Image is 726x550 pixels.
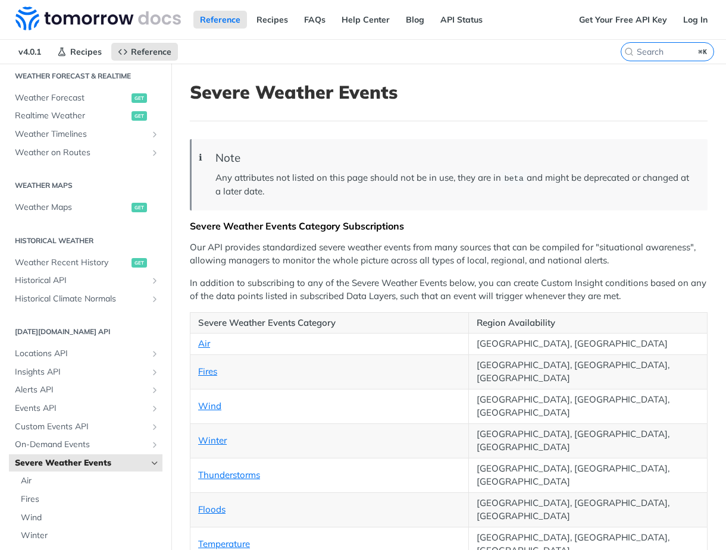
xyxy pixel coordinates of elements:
a: Severe Weather EventsHide subpages for Severe Weather Events [9,454,162,472]
a: Historical Climate NormalsShow subpages for Historical Climate Normals [9,290,162,308]
span: Realtime Weather [15,110,129,122]
a: Realtime Weatherget [9,107,162,125]
div: Severe Weather Events Category Subscriptions [190,220,708,232]
span: On-Demand Events [15,439,147,451]
span: get [132,203,147,212]
a: Alerts APIShow subpages for Alerts API [9,381,162,399]
td: [GEOGRAPHIC_DATA], [GEOGRAPHIC_DATA], [GEOGRAPHIC_DATA] [468,354,707,389]
a: Insights APIShow subpages for Insights API [9,363,162,381]
button: Show subpages for Events API [150,404,159,413]
button: Show subpages for Weather on Routes [150,148,159,158]
a: Thunderstorms [198,469,260,480]
h2: Weather Maps [9,180,162,191]
span: Winter [21,530,159,542]
a: Weather on RoutesShow subpages for Weather on Routes [9,144,162,162]
a: API Status [434,11,489,29]
span: Locations API [15,348,147,360]
a: Blog [399,11,431,29]
a: Get Your Free API Key [572,11,674,29]
h2: [DATE][DOMAIN_NAME] API [9,326,162,337]
img: Tomorrow.io Weather API Docs [15,7,181,30]
kbd: ⌘K [696,46,711,58]
span: Events API [15,403,147,414]
span: get [132,258,147,268]
a: Weather Recent Historyget [9,254,162,272]
h1: Severe Weather Events [190,81,708,103]
a: FAQs [298,11,332,29]
a: Air [15,472,162,490]
a: Weather Mapsget [9,199,162,216]
a: Help Center [335,11,396,29]
h2: Historical Weather [9,235,162,246]
td: [GEOGRAPHIC_DATA], [GEOGRAPHIC_DATA] [468,334,707,355]
button: Show subpages for Historical Climate Normals [150,294,159,304]
a: Floods [198,504,226,515]
th: Region Availability [468,312,707,334]
a: Events APIShow subpages for Events API [9,400,162,417]
a: Locations APIShow subpages for Locations API [9,345,162,363]
span: Reference [131,46,171,57]
button: Show subpages for Weather Timelines [150,130,159,139]
a: On-Demand EventsShow subpages for On-Demand Events [9,436,162,454]
span: Weather on Routes [15,147,147,159]
a: Winter [15,527,162,545]
span: v4.0.1 [12,43,48,61]
span: ℹ [199,151,202,165]
span: Air [21,475,159,487]
button: Show subpages for Alerts API [150,385,159,395]
a: Temperature [198,538,250,549]
th: Severe Weather Events Category [190,312,469,334]
button: Show subpages for On-Demand Events [150,440,159,450]
button: Show subpages for Insights API [150,367,159,377]
p: Our API provides standardized severe weather events from many sources that can be compiled for "s... [190,241,708,268]
div: Note [215,151,696,165]
a: Custom Events APIShow subpages for Custom Events API [9,418,162,436]
a: Fires [198,366,217,377]
span: Fires [21,494,159,505]
button: Show subpages for Historical API [150,276,159,285]
a: Winter [198,435,227,446]
span: Wind [21,512,159,524]
span: Recipes [70,46,102,57]
a: Reference [193,11,247,29]
p: Any attributes not listed on this page should not be in use, they are in and might be deprecated ... [215,171,696,199]
a: Reference [111,43,178,61]
button: Show subpages for Custom Events API [150,422,159,432]
span: Weather Recent History [15,257,129,269]
span: Weather Maps [15,202,129,213]
h2: Weather Forecast & realtime [9,71,162,81]
td: [GEOGRAPHIC_DATA], [GEOGRAPHIC_DATA], [GEOGRAPHIC_DATA] [468,458,707,492]
span: Weather Forecast [15,92,129,104]
span: get [132,93,147,103]
a: Recipes [51,43,108,61]
span: Severe Weather Events [15,457,147,469]
td: [GEOGRAPHIC_DATA], [GEOGRAPHIC_DATA], [GEOGRAPHIC_DATA] [468,389,707,423]
svg: Search [624,47,634,56]
a: Wind [15,509,162,527]
span: beta [504,174,523,183]
a: Historical APIShow subpages for Historical API [9,272,162,290]
a: Wind [198,400,221,411]
a: Recipes [250,11,295,29]
td: [GEOGRAPHIC_DATA], [GEOGRAPHIC_DATA], [GEOGRAPHIC_DATA] [468,492,707,527]
p: In addition to subscribing to any of the Severe Weather Events below, you can create Custom Insig... [190,276,708,303]
span: Custom Events API [15,421,147,433]
span: Alerts API [15,384,147,396]
a: Fires [15,491,162,508]
span: Historical Climate Normals [15,293,147,305]
a: Air [198,338,210,349]
a: Log In [677,11,714,29]
button: Show subpages for Locations API [150,349,159,359]
td: [GEOGRAPHIC_DATA], [GEOGRAPHIC_DATA], [GEOGRAPHIC_DATA] [468,423,707,458]
span: get [132,111,147,121]
button: Hide subpages for Severe Weather Events [150,458,159,468]
span: Insights API [15,366,147,378]
span: Weather Timelines [15,128,147,140]
a: Weather Forecastget [9,89,162,107]
span: Historical API [15,275,147,287]
a: Weather TimelinesShow subpages for Weather Timelines [9,125,162,143]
